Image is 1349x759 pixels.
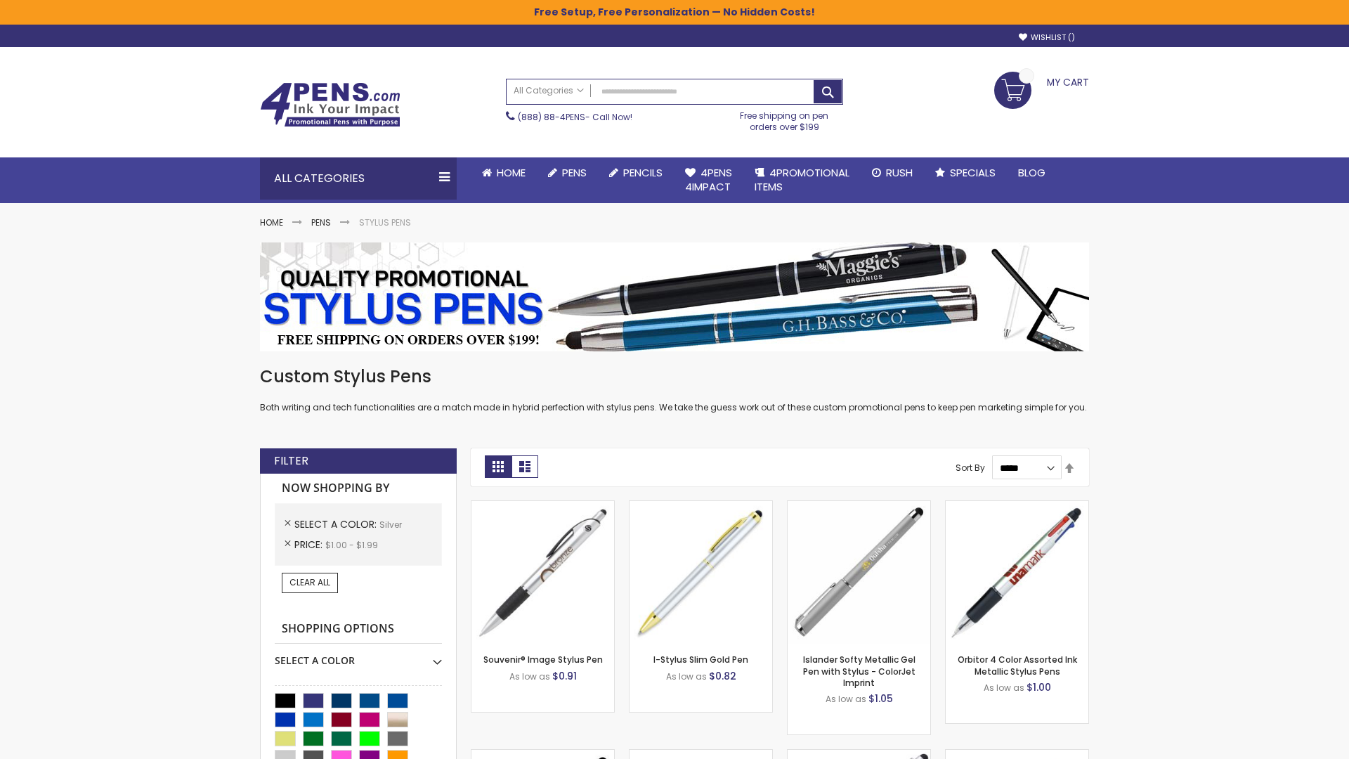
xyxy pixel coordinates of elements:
[726,105,844,133] div: Free shipping on pen orders over $199
[260,157,457,200] div: All Categories
[984,682,1024,694] span: As low as
[289,576,330,588] span: Clear All
[924,157,1007,188] a: Specials
[1027,680,1051,694] span: $1.00
[958,654,1077,677] a: Orbitor 4 Color Assorted Ink Metallic Stylus Pens
[260,365,1089,414] div: Both writing and tech functionalities are a match made in hybrid perfection with stylus pens. We ...
[471,501,614,644] img: Souvenir® Image Stylus Pen-Silver
[260,365,1089,388] h1: Custom Stylus Pens
[861,157,924,188] a: Rush
[1018,165,1045,180] span: Blog
[471,157,537,188] a: Home
[507,79,591,103] a: All Categories
[755,165,849,194] span: 4PROMOTIONAL ITEMS
[514,85,584,96] span: All Categories
[788,501,930,644] img: Islander Softy Metallic Gel Pen with Stylus - ColorJet Imprint-Silver
[630,500,772,512] a: I-Stylus-Slim-Gold-Silver
[552,669,577,683] span: $0.91
[623,165,663,180] span: Pencils
[630,501,772,644] img: I-Stylus-Slim-Gold-Silver
[275,614,442,644] strong: Shopping Options
[946,501,1088,644] img: Orbitor 4 Color Assorted Ink Metallic Stylus Pens-Silver
[485,455,511,478] strong: Grid
[956,462,985,474] label: Sort By
[379,519,402,531] span: Silver
[509,670,550,682] span: As low as
[653,654,748,666] a: I-Stylus Slim Gold Pen
[294,517,379,531] span: Select A Color
[1007,157,1057,188] a: Blog
[886,165,913,180] span: Rush
[518,111,632,123] span: - Call Now!
[1019,32,1075,43] a: Wishlist
[359,216,411,228] strong: Stylus Pens
[260,82,400,127] img: 4Pens Custom Pens and Promotional Products
[674,157,743,203] a: 4Pens4impact
[537,157,598,188] a: Pens
[868,692,893,706] span: $1.05
[325,539,378,551] span: $1.00 - $1.99
[483,654,603,666] a: Souvenir® Image Stylus Pen
[260,242,1089,351] img: Stylus Pens
[788,500,930,512] a: Islander Softy Metallic Gel Pen with Stylus - ColorJet Imprint-Silver
[497,165,526,180] span: Home
[518,111,585,123] a: (888) 88-4PENS
[562,165,587,180] span: Pens
[946,500,1088,512] a: Orbitor 4 Color Assorted Ink Metallic Stylus Pens-Silver
[275,474,442,503] strong: Now Shopping by
[803,654,915,688] a: Islander Softy Metallic Gel Pen with Stylus - ColorJet Imprint
[709,669,736,683] span: $0.82
[471,500,614,512] a: Souvenir® Image Stylus Pen-Silver
[666,670,707,682] span: As low as
[274,453,308,469] strong: Filter
[282,573,338,592] a: Clear All
[685,165,732,194] span: 4Pens 4impact
[260,216,283,228] a: Home
[598,157,674,188] a: Pencils
[311,216,331,228] a: Pens
[826,693,866,705] span: As low as
[275,644,442,668] div: Select A Color
[743,157,861,203] a: 4PROMOTIONALITEMS
[294,538,325,552] span: Price
[950,165,996,180] span: Specials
